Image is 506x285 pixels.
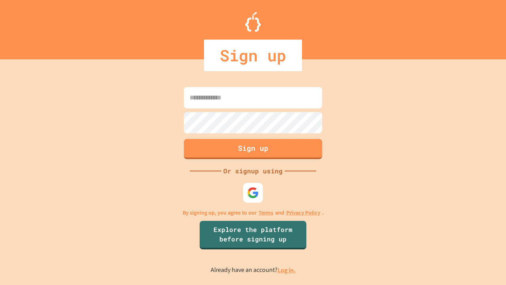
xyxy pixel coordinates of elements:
[221,166,285,176] div: Or signup using
[278,266,296,274] a: Log in.
[211,265,296,275] p: Already have an account?
[204,40,302,71] div: Sign up
[245,12,261,32] img: Logo.svg
[183,209,324,217] p: By signing up, you agree to our and .
[247,187,259,199] img: google-icon.svg
[184,139,322,159] button: Sign up
[286,209,320,217] a: Privacy Policy
[259,209,273,217] a: Terms
[200,221,306,249] a: Explore the platform before signing up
